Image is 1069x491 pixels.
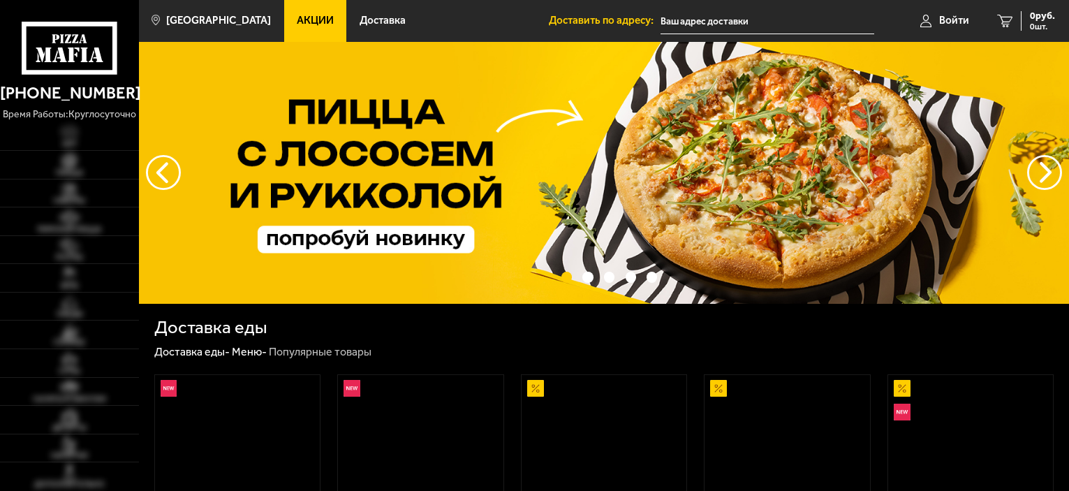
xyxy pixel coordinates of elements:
h1: Доставка еды [154,318,267,337]
a: Меню- [232,345,267,358]
button: точки переключения [582,272,593,282]
img: Акционный [527,380,544,397]
a: Доставка еды- [154,345,230,358]
button: точки переключения [626,272,636,282]
input: Ваш адрес доставки [661,8,874,34]
button: предыдущий [1027,155,1062,190]
button: точки переключения [647,272,657,282]
img: Акционный [710,380,727,397]
img: Акционный [894,380,911,397]
span: Войти [939,15,969,26]
button: точки переключения [561,272,572,282]
span: 0 шт. [1030,22,1055,31]
img: Новинка [161,380,177,397]
span: Акции [297,15,334,26]
span: Доставить по адресу: [549,15,661,26]
button: следующий [146,155,181,190]
img: Новинка [894,404,911,420]
span: Доставка [360,15,406,26]
span: [GEOGRAPHIC_DATA] [166,15,271,26]
div: Популярные товары [269,345,371,360]
span: 0 руб. [1030,11,1055,21]
img: Новинка [344,380,360,397]
button: точки переключения [604,272,614,282]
